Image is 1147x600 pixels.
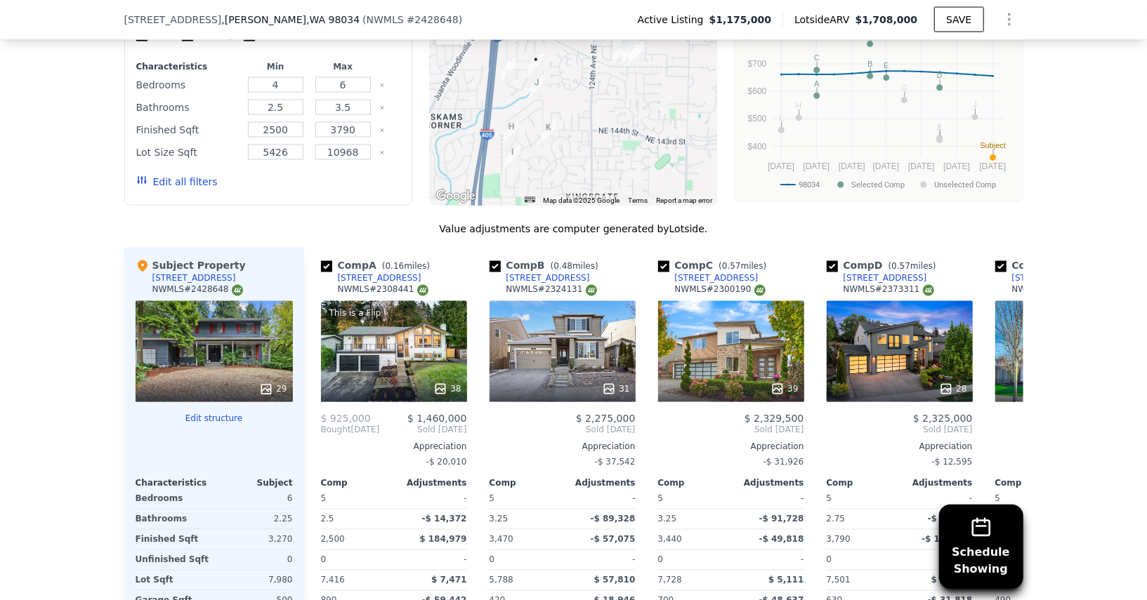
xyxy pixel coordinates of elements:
div: 28 [939,382,966,396]
div: 7,980 [217,571,293,590]
span: $ 5,111 [768,575,804,585]
span: 3,470 [490,535,513,545]
div: Bedrooms [136,489,211,509]
div: Comp [995,478,1068,489]
text: $800 [747,32,766,41]
text: [DATE] [979,161,1006,171]
span: $ 2,275,000 [576,413,636,425]
span: 5,788 [490,575,513,585]
span: 0.57 [722,262,741,272]
div: 0 [217,550,293,570]
text: $700 [747,59,766,69]
span: 0 [827,555,832,565]
div: - [734,550,804,570]
span: 0.48 [553,262,572,272]
span: $ 7,471 [431,575,466,585]
div: 39 [771,382,798,396]
img: NWMLS Logo [417,285,428,296]
button: Edit structure [136,413,293,425]
span: 0 [490,555,495,565]
span: Sold [DATE] [827,425,973,436]
a: [STREET_ADDRESS] [321,273,421,284]
span: $ 925,000 [321,413,371,425]
div: Lot Size Sqft [136,142,240,162]
div: This is a Flip [327,307,384,321]
div: Lot Sqft [136,571,211,590]
span: 5 [827,494,832,504]
div: Min [244,61,306,72]
span: ( miles) [376,262,435,272]
div: Comp [827,478,900,489]
span: $ 57,810 [594,575,636,585]
a: [STREET_ADDRESS] [827,273,927,284]
button: Clear [379,83,385,88]
span: 7,728 [658,575,682,585]
div: NWMLS # 2325594 [1012,284,1103,296]
span: $ 184,979 [419,535,466,545]
a: Open this area in Google Maps (opens a new window) [433,187,479,206]
span: -$ 12,595 [932,458,973,467]
div: 11820 NE 145th St [529,76,544,100]
span: 3,440 [658,535,682,545]
text: [DATE] [768,161,794,171]
text: Unselected Comp [934,180,996,189]
div: 12609 NE 150th St [612,41,628,65]
span: -$ 57,075 [591,535,636,545]
span: , WA 98034 [306,14,360,25]
span: $ 2,325,000 [913,413,973,425]
div: 14816 116th Pl NE [501,58,516,82]
span: -$ 91,728 [759,514,804,524]
div: 14824 119th Ave NE [528,53,544,76]
span: Sold [DATE] [995,425,1141,436]
div: 2.25 [217,509,293,529]
button: Show Options [995,6,1023,34]
span: 0.57 [891,262,910,272]
span: Lotside ARV [794,13,855,27]
span: Sold [DATE] [379,425,466,436]
div: 12721 NE 150th St [629,41,644,65]
div: Finished Sqft [136,530,211,549]
span: $1,708,000 [856,14,918,25]
a: [STREET_ADDRESS] [490,273,590,284]
span: $ 10,074 [931,575,973,585]
div: [STREET_ADDRESS] [338,273,421,284]
span: ( miles) [713,262,772,272]
div: [STREET_ADDRESS] [152,273,236,284]
div: Finished Sqft [136,120,240,140]
div: 3.25 [490,509,560,529]
button: Clear [379,150,385,156]
div: - [397,550,467,570]
span: 3,790 [827,535,851,545]
span: Sold [DATE] [658,425,804,436]
span: -$ 14,372 [422,514,467,524]
span: , [PERSON_NAME] [221,13,360,27]
div: 29 [259,382,287,396]
span: $ 1,460,000 [407,413,467,425]
div: 38 [433,382,461,396]
div: - [903,550,973,570]
img: NWMLS Logo [232,285,243,296]
div: [STREET_ADDRESS] [1012,273,1096,284]
div: 3.25 [658,509,728,529]
div: Characteristics [136,61,240,72]
span: 7,501 [827,575,851,585]
div: Bathrooms [136,98,240,117]
text: L [779,114,783,122]
span: NWMLS [367,14,404,25]
div: ( ) [362,13,462,27]
div: - [397,489,467,509]
div: 6 [217,489,293,509]
span: 0 [658,555,664,565]
div: 12709 NE 150th St [622,41,638,65]
text: C [813,54,819,62]
div: Adjustments [900,478,973,489]
text: [DATE] [803,161,830,171]
span: -$ 153,367 [922,535,972,545]
span: -$ 49,818 [759,535,804,545]
span: 0 [321,555,327,565]
div: Comp A [321,259,435,273]
div: NWMLS # 2308441 [338,284,428,296]
text: $500 [747,114,766,124]
button: Keyboard shortcuts [525,196,535,203]
text: E [884,61,889,69]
